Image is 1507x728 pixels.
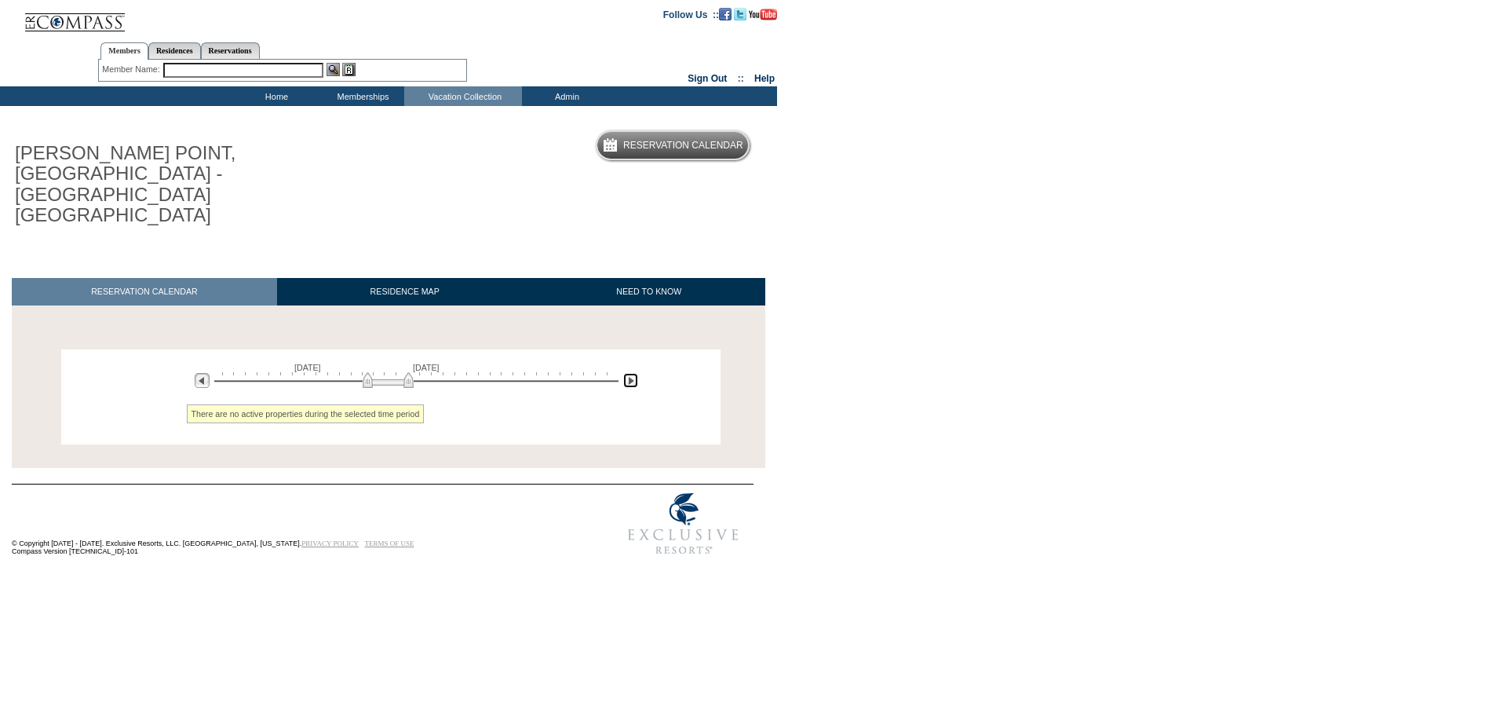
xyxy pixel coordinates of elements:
a: NEED TO KNOW [532,278,765,305]
a: Help [754,73,775,84]
img: Previous [195,373,210,388]
td: Memberships [318,86,404,106]
img: Become our fan on Facebook [719,8,732,20]
a: Reservations [201,42,260,59]
a: PRIVACY POLICY [301,540,359,547]
img: Subscribe to our YouTube Channel [749,9,777,20]
a: Sign Out [688,73,727,84]
div: There are no active properties during the selected time period [187,404,425,423]
span: [DATE] [294,363,321,372]
td: © Copyright [DATE] - [DATE]. Exclusive Resorts, LLC. [GEOGRAPHIC_DATA], [US_STATE]. Compass Versi... [12,485,561,563]
span: [DATE] [413,363,440,372]
img: Follow us on Twitter [734,8,746,20]
a: Subscribe to our YouTube Channel [749,9,777,18]
img: Reservations [342,63,356,76]
h5: Reservation Calendar [623,141,743,151]
a: RESIDENCE MAP [277,278,533,305]
h1: [PERSON_NAME] POINT, [GEOGRAPHIC_DATA] - [GEOGRAPHIC_DATA] [GEOGRAPHIC_DATA] [12,140,363,229]
span: :: [738,73,744,84]
img: View [327,63,340,76]
img: Exclusive Resorts [613,485,753,563]
img: Next [623,373,638,388]
a: Members [100,42,148,60]
td: Follow Us :: [663,8,719,20]
td: Vacation Collection [404,86,522,106]
td: Home [232,86,318,106]
a: TERMS OF USE [365,540,414,547]
div: Member Name: [102,63,162,76]
a: Residences [148,42,201,59]
a: Follow us on Twitter [734,9,746,18]
td: Admin [522,86,608,106]
a: RESERVATION CALENDAR [12,278,277,305]
a: Become our fan on Facebook [719,9,732,18]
